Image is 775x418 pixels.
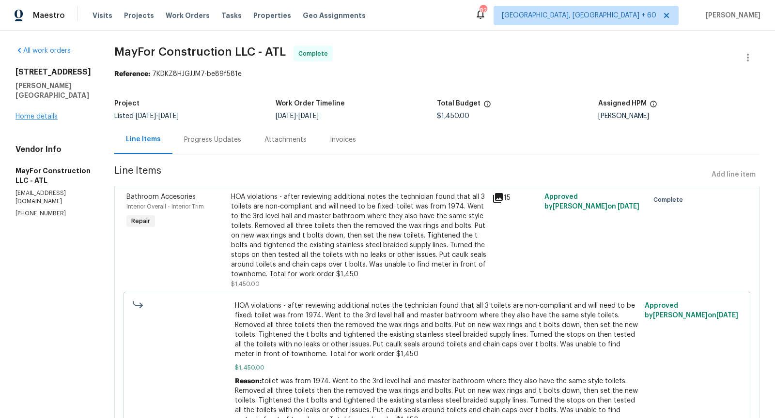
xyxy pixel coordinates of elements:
h5: Assigned HPM [598,100,647,107]
span: The total cost of line items that have been proposed by Opendoor. This sum includes line items th... [483,100,491,113]
span: The hpm assigned to this work order. [650,100,657,113]
div: Attachments [264,135,307,145]
span: Reason: [235,378,262,385]
h2: [STREET_ADDRESS] [15,67,91,77]
span: Work Orders [166,11,210,20]
span: [GEOGRAPHIC_DATA], [GEOGRAPHIC_DATA] + 60 [502,11,656,20]
span: MayFor Construction LLC - ATL [114,46,286,58]
span: Repair [127,216,154,226]
span: Visits [93,11,112,20]
span: [DATE] [276,113,296,119]
div: 822 [480,6,486,15]
p: [PHONE_NUMBER] [15,209,91,218]
span: [DATE] [158,113,179,119]
h5: [PERSON_NAME][GEOGRAPHIC_DATA] [15,81,91,100]
span: $1,450.00 [437,113,469,119]
span: HOA violations - after reviewing additional notes the technician found that all 3 toilets are non... [235,301,638,359]
span: [PERSON_NAME] [702,11,760,20]
h5: Total Budget [437,100,480,107]
h4: Vendor Info [15,145,91,154]
span: Approved by [PERSON_NAME] on [544,194,639,210]
p: [EMAIL_ADDRESS][DOMAIN_NAME] [15,189,91,206]
span: [DATE] [716,312,738,319]
b: Reference: [114,71,150,77]
h5: MayFor Construction LLC - ATL [15,166,91,185]
a: Home details [15,113,58,120]
span: Approved by [PERSON_NAME] on [645,302,738,319]
div: Progress Updates [184,135,241,145]
span: - [136,113,179,119]
span: Bathroom Accesories [126,194,196,200]
span: Listed [114,113,179,119]
a: All work orders [15,47,71,54]
span: Geo Assignments [303,11,366,20]
span: Interior Overall - Interior Trim [126,204,204,209]
span: Line Items [114,166,708,184]
span: Tasks [221,12,242,19]
h5: Project [114,100,139,107]
span: Complete [298,49,332,59]
div: 7KDKZ8HJGJJM7-be89f581e [114,69,759,79]
div: 15 [492,192,539,204]
h5: Work Order Timeline [276,100,345,107]
span: Complete [653,195,687,205]
span: - [276,113,319,119]
div: [PERSON_NAME] [598,113,759,119]
span: Maestro [33,11,65,20]
div: Invoices [330,135,356,145]
span: $1,450.00 [235,363,638,373]
span: Properties [253,11,291,20]
span: [DATE] [298,113,319,119]
span: [DATE] [618,203,639,210]
div: HOA violations - after reviewing additional notes the technician found that all 3 toilets are non... [231,192,486,279]
div: Line Items [126,134,161,144]
span: $1,450.00 [231,281,260,287]
span: [DATE] [136,113,156,119]
span: Projects [124,11,154,20]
